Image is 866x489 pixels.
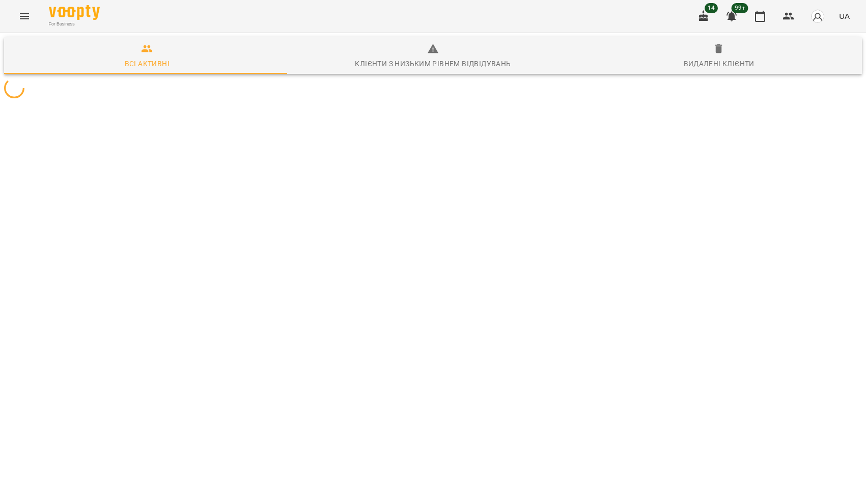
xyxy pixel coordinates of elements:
div: Видалені клієнти [684,58,755,70]
button: UA [835,7,854,25]
span: 14 [705,3,718,13]
div: Клієнти з низьким рівнем відвідувань [355,58,511,70]
span: 99+ [732,3,748,13]
div: Всі активні [125,58,170,70]
span: UA [839,11,850,21]
span: For Business [49,21,100,28]
img: avatar_s.png [811,9,825,23]
button: Menu [12,4,37,29]
img: Voopty Logo [49,5,100,20]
